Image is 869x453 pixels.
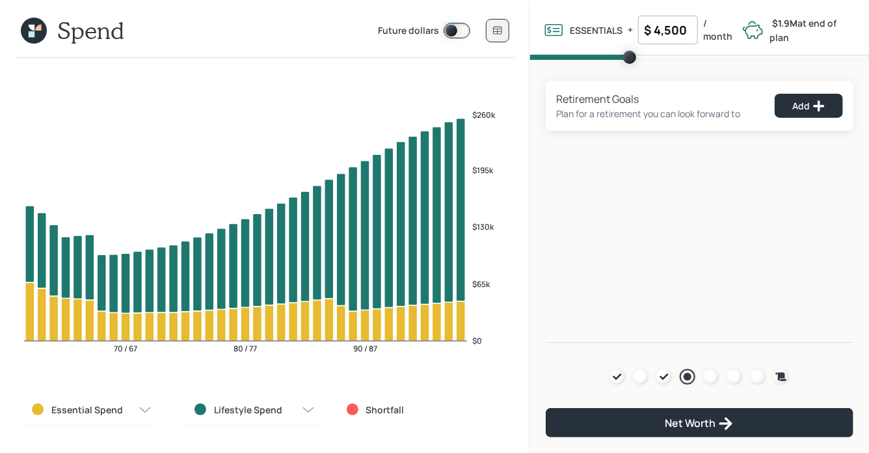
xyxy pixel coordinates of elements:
[472,109,496,120] tspan: $260k
[769,17,836,44] label: at end of plan
[214,404,282,417] label: Lifestyle Spend
[628,23,633,36] label: +
[378,24,439,38] label: Future dollars
[772,17,797,29] b: $1.9M
[234,344,257,355] tspan: 80 / 77
[556,107,740,120] div: Plan for a retirement you can look forward to
[556,91,740,107] div: Retirement Goals
[792,100,825,113] div: Add
[703,17,736,42] label: / month
[775,94,843,118] button: Add
[570,24,622,36] label: ESSENTIALS
[353,344,377,355] tspan: 90 / 87
[366,404,405,417] label: Shortfall
[546,408,853,437] button: Net Worth
[114,344,137,355] tspan: 70 / 67
[472,335,482,346] tspan: $0
[665,416,734,432] div: Net Worth
[472,279,490,290] tspan: $65k
[472,221,494,232] tspan: $130k
[472,165,494,176] tspan: $195k
[57,16,124,44] h1: Spend
[51,404,123,417] label: Essential Spend
[530,55,869,60] span: Volume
